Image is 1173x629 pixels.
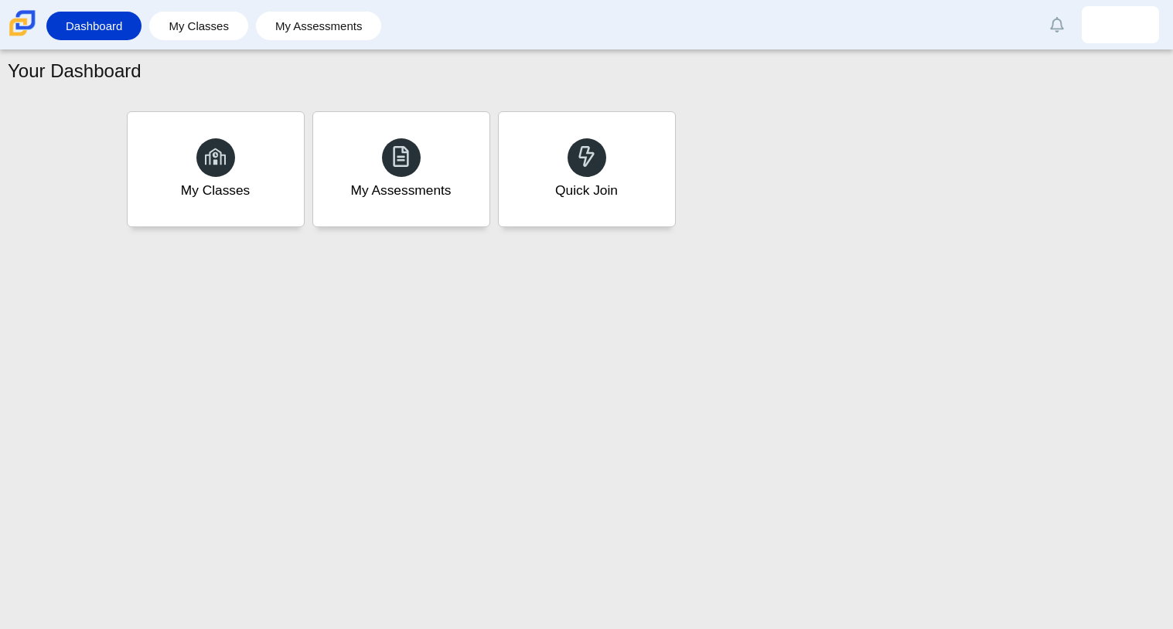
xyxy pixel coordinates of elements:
[351,181,452,200] div: My Assessments
[555,181,618,200] div: Quick Join
[127,111,305,227] a: My Classes
[6,7,39,39] img: Carmen School of Science & Technology
[8,58,142,84] h1: Your Dashboard
[1082,6,1159,43] a: ayinde.brooks.roK4qv
[264,12,374,40] a: My Assessments
[157,12,240,40] a: My Classes
[181,181,251,200] div: My Classes
[6,29,39,42] a: Carmen School of Science & Technology
[54,12,134,40] a: Dashboard
[1040,8,1074,42] a: Alerts
[312,111,490,227] a: My Assessments
[498,111,676,227] a: Quick Join
[1108,12,1133,37] img: ayinde.brooks.roK4qv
